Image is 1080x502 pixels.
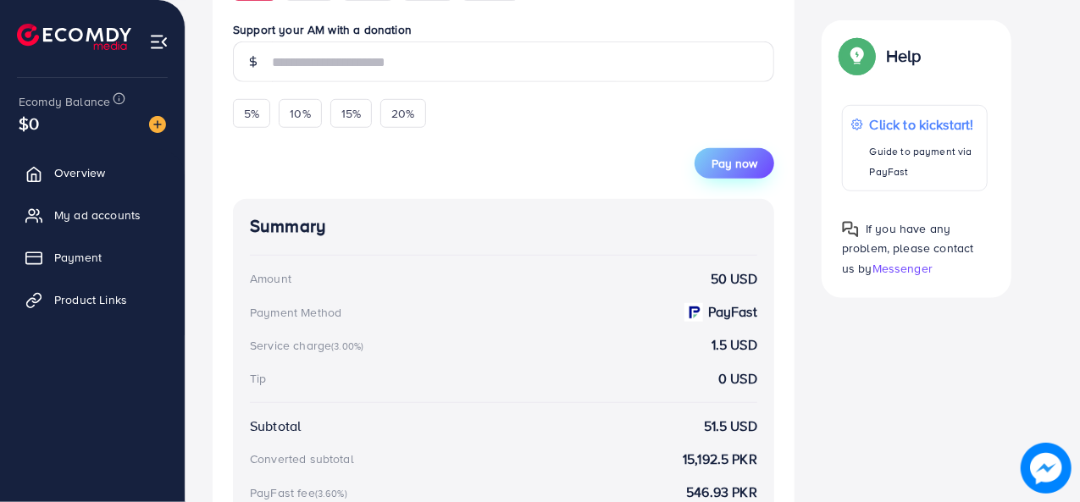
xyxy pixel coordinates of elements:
[315,487,347,500] small: (3.60%)
[149,32,169,52] img: menu
[842,220,974,276] span: If you have any problem, please contact us by
[842,221,859,238] img: Popup guide
[13,283,172,317] a: Product Links
[54,164,105,181] span: Overview
[244,105,259,122] span: 5%
[54,291,127,308] span: Product Links
[712,335,757,355] strong: 1.5 USD
[13,156,172,190] a: Overview
[250,416,301,436] div: Subtotal
[19,93,110,110] span: Ecomdy Balance
[341,105,361,122] span: 15%
[695,148,774,179] button: Pay now
[149,116,166,133] img: image
[19,111,39,135] span: $0
[842,41,872,71] img: Popup guide
[391,105,414,122] span: 20%
[250,370,266,387] div: Tip
[708,302,757,322] strong: PayFast
[704,416,757,436] strong: 51.5 USD
[54,249,102,266] span: Payment
[686,483,757,502] strong: 546.93 PKR
[886,46,922,66] p: Help
[870,141,978,182] p: Guide to payment via PayFast
[250,270,291,287] div: Amount
[233,21,774,38] label: Support your AM with a donation
[1021,443,1072,494] img: image
[684,303,703,322] img: payment
[250,216,757,237] h4: Summary
[17,24,131,50] img: logo
[870,114,978,135] p: Click to kickstart!
[331,339,363,353] small: (3.00%)
[250,337,368,354] div: Service charge
[13,240,172,274] a: Payment
[250,450,354,467] div: Converted subtotal
[290,105,310,122] span: 10%
[250,304,341,321] div: Payment Method
[13,198,172,232] a: My ad accounts
[712,155,757,172] span: Pay now
[54,207,141,223] span: My ad accounts
[711,269,757,289] strong: 50 USD
[718,369,757,389] strong: 0 USD
[872,259,933,276] span: Messenger
[683,450,757,469] strong: 15,192.5 PKR
[250,484,352,501] div: PayFast fee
